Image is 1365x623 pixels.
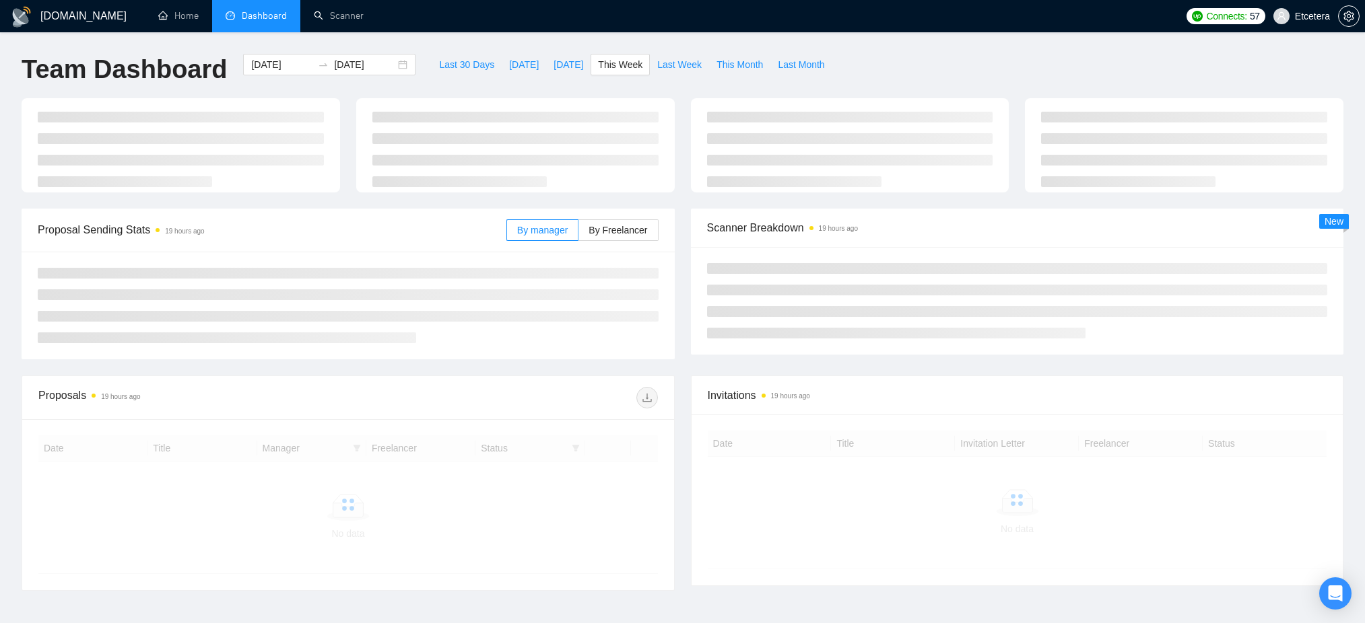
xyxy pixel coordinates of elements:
span: [DATE] [509,57,539,72]
button: setting [1338,5,1360,27]
span: Last Month [778,57,824,72]
span: By manager [517,225,568,235]
span: dashboard [226,11,235,20]
span: New [1325,216,1343,227]
span: Last 30 Days [439,57,494,72]
time: 19 hours ago [101,393,140,400]
time: 19 hours ago [165,227,204,235]
span: swap-right [318,59,329,70]
span: By Freelancer [589,225,647,235]
button: This Month [709,54,770,75]
img: upwork-logo.png [1192,11,1203,22]
div: Proposals [38,387,348,408]
a: homeHome [158,10,199,22]
h1: Team Dashboard [22,54,227,85]
input: End date [334,57,395,72]
a: searchScanner [314,10,364,22]
span: Dashboard [242,10,287,22]
a: setting [1338,11,1360,22]
button: Last 30 Days [432,54,502,75]
span: Invitations [708,387,1327,404]
span: Connects: [1207,9,1247,24]
span: Scanner Breakdown [707,219,1328,236]
button: [DATE] [502,54,546,75]
button: Last Week [650,54,709,75]
span: 57 [1250,9,1260,24]
time: 19 hours ago [771,392,810,400]
button: This Week [591,54,650,75]
time: 19 hours ago [819,225,858,232]
span: Proposal Sending Stats [38,221,506,238]
input: Start date [251,57,312,72]
div: Open Intercom Messenger [1319,577,1352,610]
img: logo [11,6,32,28]
span: [DATE] [554,57,583,72]
span: This Month [717,57,763,72]
span: to [318,59,329,70]
span: user [1277,11,1286,21]
button: Last Month [770,54,832,75]
button: [DATE] [546,54,591,75]
span: Last Week [657,57,702,72]
span: This Week [598,57,642,72]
